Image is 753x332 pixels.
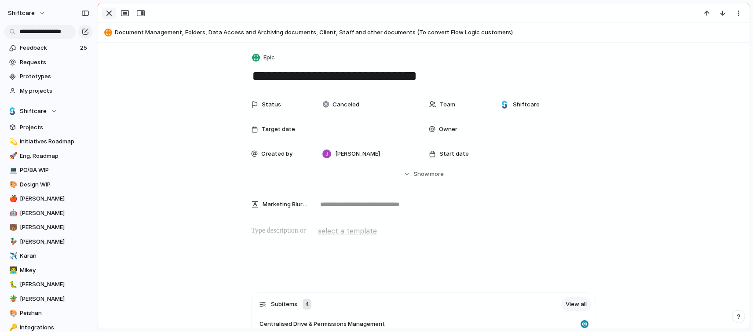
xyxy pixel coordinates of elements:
[4,178,92,191] a: 🎨Design WIP
[4,6,50,20] button: shiftcare
[439,150,469,158] span: Start date
[4,70,92,83] a: Prototypes
[4,84,92,98] a: My projects
[9,251,15,261] div: ✈️
[8,309,17,317] button: 🎨
[9,223,15,233] div: 🐻
[20,266,89,275] span: Mikey
[335,150,380,158] span: [PERSON_NAME]
[4,135,92,148] a: 💫Initiatives Roadmap
[318,226,377,236] span: select a template
[8,266,17,275] button: 👨‍💻
[333,100,359,109] span: Canceled
[20,44,77,52] span: Feedback
[20,223,89,232] span: [PERSON_NAME]
[263,200,307,209] span: Marketing Blurb (15-20 Words)
[8,137,17,146] button: 💫
[413,170,429,179] span: Show
[20,107,47,116] span: Shiftcare
[9,179,15,190] div: 🎨
[8,180,17,189] button: 🎨
[250,51,278,64] button: Epic
[4,105,92,118] button: Shiftcare
[260,320,385,328] span: Centralised Drive & Permissions Management
[9,294,15,304] div: 🪴
[20,72,89,81] span: Prototypes
[4,192,92,205] a: 🍎[PERSON_NAME]
[4,306,92,320] a: 🎨Peishan
[8,323,17,332] button: 🔑
[8,237,17,246] button: 🦆
[439,125,457,134] span: Owner
[9,237,15,247] div: 🦆
[20,152,89,161] span: Eng. Roadmap
[9,280,15,290] div: 🐛
[8,223,17,232] button: 🐻
[8,252,17,260] button: ✈️
[4,121,92,134] a: Projects
[102,26,746,40] button: Document Management, Folders, Data Access and Archiving documents, Client, Staff and other docume...
[8,152,17,161] button: 🚀
[263,53,275,62] span: Epic
[115,28,746,37] span: Document Management, Folders, Data Access and Archiving documents, Client, Staff and other docume...
[4,264,92,277] a: 👨‍💻Mikey
[4,249,92,263] a: ✈️Karan
[4,207,92,220] a: 🤖[PERSON_NAME]
[9,194,15,204] div: 🍎
[8,280,17,289] button: 🐛
[80,44,89,52] span: 25
[8,194,17,203] button: 🍎
[20,309,89,317] span: Peishan
[20,252,89,260] span: Karan
[20,137,89,146] span: Initiatives Roadmap
[8,295,17,303] button: 🪴
[9,165,15,175] div: 💻
[9,308,15,318] div: 🎨
[271,300,297,309] span: Subitems
[20,58,89,67] span: Requests
[20,295,89,303] span: [PERSON_NAME]
[20,209,89,218] span: [PERSON_NAME]
[262,100,281,109] span: Status
[4,164,92,177] a: 💻PO/BA WIP
[20,194,89,203] span: [PERSON_NAME]
[4,278,92,291] a: 🐛[PERSON_NAME]
[317,224,378,237] button: select a template
[4,56,92,69] a: Requests
[8,166,17,175] button: 💻
[4,150,92,163] a: 🚀Eng. Roadmap
[20,323,89,332] span: Integrations
[4,292,92,306] a: 🪴[PERSON_NAME]
[8,209,17,218] button: 🤖
[20,87,89,95] span: My projects
[9,137,15,147] div: 💫
[440,100,455,109] span: Team
[20,237,89,246] span: [PERSON_NAME]
[20,180,89,189] span: Design WIP
[20,166,89,175] span: PO/BA WIP
[20,280,89,289] span: [PERSON_NAME]
[261,150,292,158] span: Created by
[9,265,15,275] div: 👨‍💻
[303,299,311,310] div: 4
[251,166,596,182] button: Showmore
[513,100,540,109] span: Shiftcare
[4,41,92,55] a: Feedback25
[9,208,15,218] div: 🤖
[430,170,444,179] span: more
[4,235,92,248] a: 🦆[PERSON_NAME]
[8,9,35,18] span: shiftcare
[4,221,92,234] a: 🐻[PERSON_NAME]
